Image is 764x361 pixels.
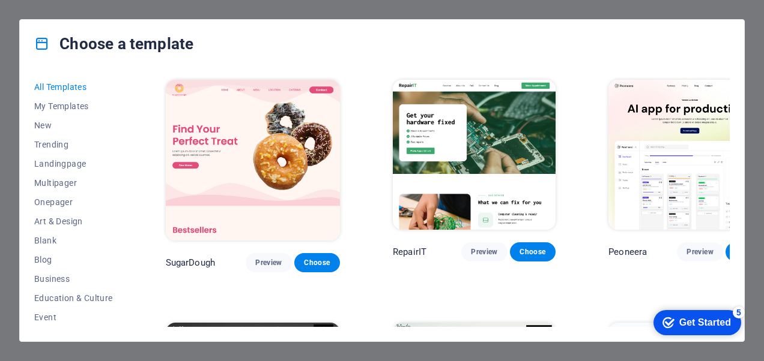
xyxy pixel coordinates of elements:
span: My Templates [34,101,113,111]
span: All Templates [34,82,113,92]
span: Preview [255,258,282,267]
button: Blog [34,250,113,269]
span: Art & Design [34,216,113,226]
button: All Templates [34,77,113,97]
span: Trending [34,140,113,149]
div: Get Started [35,13,87,24]
button: Preview [461,242,507,261]
span: Business [34,274,113,284]
div: Get Started 5 items remaining, 0% complete [10,6,97,31]
span: Landingpage [34,159,113,169]
button: Event [34,308,113,327]
img: RepairIT [393,80,556,230]
span: Choose [304,258,330,267]
div: 5 [89,2,101,14]
button: Business [34,269,113,288]
img: SugarDough [166,80,340,240]
button: My Templates [34,97,113,116]
span: Blog [34,255,113,264]
button: Choose [510,242,556,261]
p: SugarDough [166,257,215,269]
button: Art & Design [34,212,113,231]
button: Landingpage [34,154,113,173]
span: Preview [687,247,713,257]
button: Multipager [34,173,113,192]
span: Multipager [34,178,113,188]
span: Choose [520,247,546,257]
button: Preview [677,242,723,261]
button: Onepager [34,192,113,212]
button: Choose [294,253,340,272]
span: New [34,121,113,130]
span: Onepager [34,197,113,207]
span: Preview [471,247,497,257]
span: Event [34,312,113,322]
span: Blank [34,236,113,245]
h4: Choose a template [34,34,193,53]
p: RepairIT [393,246,426,258]
button: New [34,116,113,135]
p: Peoneera [608,246,647,258]
button: Blank [34,231,113,250]
button: Preview [246,253,291,272]
span: Education & Culture [34,293,113,303]
button: Trending [34,135,113,154]
button: Education & Culture [34,288,113,308]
